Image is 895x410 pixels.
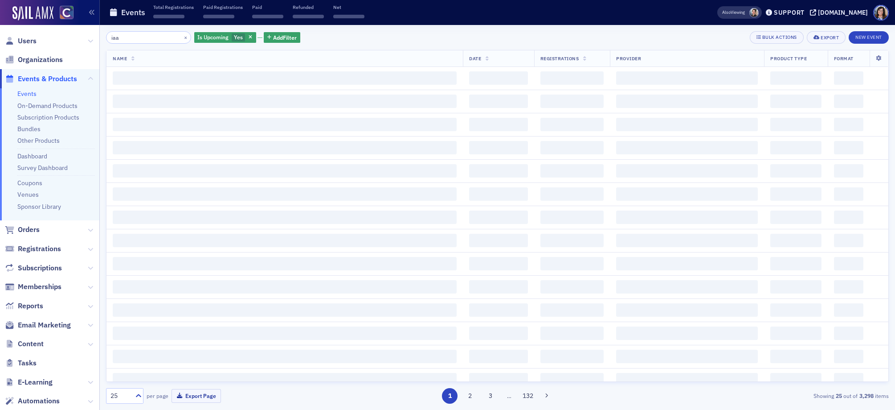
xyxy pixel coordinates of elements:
span: ‌ [616,187,758,201]
span: ‌ [540,164,604,178]
a: View Homepage [53,6,74,21]
p: Refunded [293,4,324,10]
span: ‌ [540,211,604,224]
h1: Events [121,7,145,18]
span: ‌ [540,303,604,317]
span: ‌ [540,280,604,294]
span: ‌ [540,257,604,270]
span: ‌ [113,280,457,294]
div: Export [821,35,839,40]
div: 25 [110,391,130,401]
span: Content [18,339,44,349]
span: ‌ [469,71,527,85]
button: × [182,33,190,41]
span: Yes [234,33,243,41]
span: ‌ [616,280,758,294]
span: ‌ [113,303,457,317]
a: Subscription Products [17,113,79,121]
span: ‌ [113,211,457,224]
a: Sponsor Library [17,203,61,211]
span: E-Learning [18,377,53,387]
button: Bulk Actions [750,31,804,44]
p: Paid [252,4,283,10]
span: Registrations [540,55,579,62]
span: ‌ [770,211,821,224]
span: ‌ [540,350,604,363]
a: Subscriptions [5,263,62,273]
span: Events & Products [18,74,77,84]
span: ‌ [770,373,821,386]
span: ‌ [469,257,527,270]
a: Venues [17,191,39,199]
div: Showing out of items [634,392,889,400]
span: ‌ [113,141,457,154]
button: New Event [849,31,889,44]
span: ‌ [834,164,863,178]
a: Dashboard [17,152,47,160]
span: ‌ [113,257,457,270]
span: ‌ [616,257,758,270]
span: … [503,392,515,400]
span: Subscriptions [18,263,62,273]
span: ‌ [469,118,527,131]
span: Date [469,55,481,62]
button: Export Page [172,389,221,403]
button: 3 [482,388,498,404]
span: ‌ [293,15,324,18]
a: Other Products [17,137,60,145]
a: Content [5,339,44,349]
span: ‌ [770,95,821,108]
span: ‌ [834,373,863,386]
span: ‌ [540,118,604,131]
a: Events & Products [5,74,77,84]
p: Total Registrations [153,4,194,10]
strong: 25 [834,392,843,400]
div: Also [722,9,731,15]
span: ‌ [834,257,863,270]
span: ‌ [469,164,527,178]
button: 1 [442,388,458,404]
span: ‌ [616,303,758,317]
span: ‌ [770,327,821,340]
span: ‌ [540,71,604,85]
span: ‌ [469,350,527,363]
button: Export [807,31,846,44]
span: Name [113,55,127,62]
span: ‌ [616,234,758,247]
p: Net [333,4,364,10]
span: ‌ [834,95,863,108]
span: ‌ [834,187,863,201]
a: Reports [5,301,43,311]
span: ‌ [834,327,863,340]
span: ‌ [770,257,821,270]
span: ‌ [834,71,863,85]
span: Users [18,36,37,46]
span: ‌ [616,71,758,85]
a: Automations [5,396,60,406]
span: ‌ [113,164,457,178]
label: per page [147,392,168,400]
button: 132 [520,388,535,404]
span: ‌ [469,234,527,247]
span: ‌ [113,71,457,85]
span: Format [834,55,854,62]
span: ‌ [540,373,604,386]
span: ‌ [540,141,604,154]
span: ‌ [113,234,457,247]
span: ‌ [540,234,604,247]
div: [DOMAIN_NAME] [818,8,868,17]
span: ‌ [616,373,758,386]
span: ‌ [469,95,527,108]
span: Organizations [18,55,63,65]
span: Provider [616,55,641,62]
a: Email Marketing [5,320,71,330]
img: SailAMX [12,6,53,21]
span: Tasks [18,358,37,368]
span: Email Marketing [18,320,71,330]
span: ‌ [113,327,457,340]
a: Users [5,36,37,46]
span: Product Type [770,55,807,62]
span: ‌ [153,15,184,18]
span: ‌ [834,280,863,294]
span: ‌ [113,350,457,363]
